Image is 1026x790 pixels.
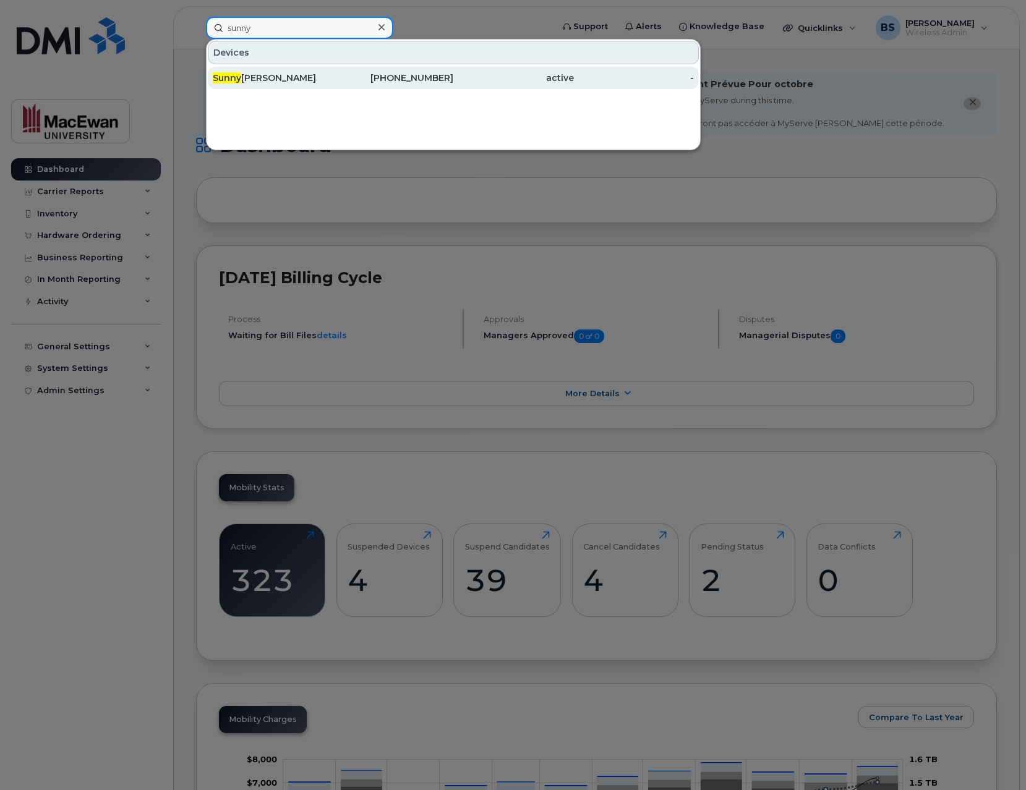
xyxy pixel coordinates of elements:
div: active [453,72,574,84]
div: [PERSON_NAME] [213,72,333,84]
div: - [574,72,695,84]
div: Devices [208,41,699,64]
div: [PHONE_NUMBER] [333,72,454,84]
span: Sunny [213,72,241,83]
a: Sunny[PERSON_NAME][PHONE_NUMBER]active- [208,67,699,89]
